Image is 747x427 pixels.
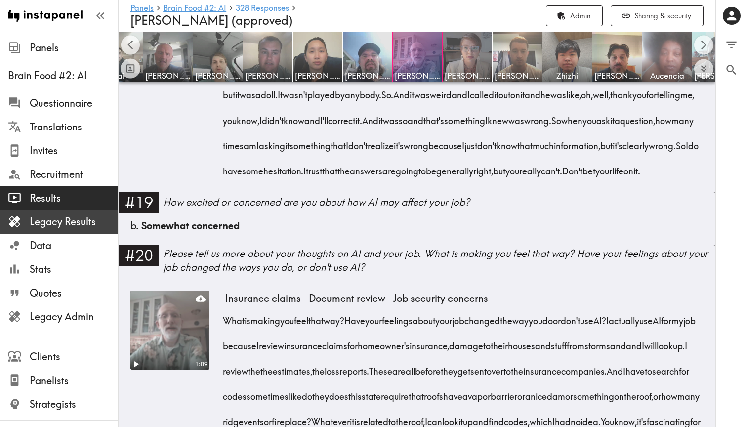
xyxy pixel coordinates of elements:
[498,79,510,104] span: out
[393,32,443,82] a: [PERSON_NAME]
[383,104,399,129] span: was
[566,79,581,104] span: like,
[606,304,609,330] span: I
[544,70,590,81] span: Zhizhi
[473,155,493,180] span: right,
[259,130,285,155] span: asking
[343,32,393,82] a: [PERSON_NAME]
[679,355,689,381] span: for
[624,381,636,406] span: the
[344,304,365,330] span: Have
[468,381,491,406] span: vapor
[328,104,355,129] span: correct
[594,70,640,81] span: [PERSON_NAME]
[273,355,312,381] span: estimates,
[550,79,566,104] span: was
[302,381,312,406] span: do
[655,104,671,129] span: how
[346,130,348,155] span: I
[130,291,209,370] figure: Play1:09
[685,330,687,355] span: I
[256,330,259,355] span: I
[542,304,553,330] span: do
[348,381,362,406] span: this
[536,381,547,406] span: ice
[547,381,565,406] span: dam
[404,130,428,155] span: wrong
[348,130,368,155] span: don't
[30,262,118,276] span: Stats
[312,355,325,381] span: the
[511,355,523,381] span: the
[688,130,699,155] span: do
[307,79,335,104] span: played
[642,32,692,82] a: Aucencia
[248,355,260,381] span: the
[339,355,369,381] span: reports.
[443,32,493,82] a: [PERSON_NAME]
[596,104,610,129] span: ask
[567,330,584,355] span: from
[581,79,593,104] span: oh,
[163,195,715,209] div: How excited or concerned are you about how AI may affect your job?
[223,79,235,104] span: but
[119,192,715,219] a: #19How excited or concerned are you about how AI may affect your job?
[449,330,483,355] span: damage
[600,130,613,155] span: but
[610,104,615,129] span: it
[580,304,593,330] span: use
[464,304,500,330] span: changed
[625,355,645,381] span: have
[415,355,441,381] span: before
[337,155,350,180] span: the
[392,355,406,381] span: are
[250,304,280,330] span: making
[143,32,193,82] a: [PERSON_NAME]
[312,381,329,406] span: they
[303,155,306,180] span: I
[652,355,679,381] span: search
[414,79,430,104] span: was
[244,130,256,155] span: am
[30,215,118,229] span: Legacy Results
[725,38,738,51] span: Filter Responses
[673,330,685,355] span: up.
[236,4,289,12] span: 328 Responses
[452,79,467,104] span: and
[464,130,477,155] span: just
[382,155,396,180] span: are
[293,32,343,82] a: [PERSON_NAME]
[491,381,517,406] span: barrier
[561,304,580,330] span: don't
[642,330,644,355] span: I
[610,330,626,355] span: and
[324,304,344,330] span: way?
[683,304,696,330] span: job
[636,381,653,406] span: roof,
[358,330,410,355] span: homeowner's
[30,397,118,411] span: Strategists
[657,330,673,355] span: look
[30,144,118,158] span: Invites
[263,155,303,180] span: hesitation.
[487,355,503,381] span: over
[145,70,191,81] span: [PERSON_NAME]
[692,32,742,82] a: [PERSON_NAME]
[520,79,525,104] span: it
[694,70,740,81] span: [PERSON_NAME]
[259,330,284,355] span: review
[382,304,413,330] span: feelings
[644,70,690,81] span: Aucencia
[396,155,418,180] span: going
[245,304,250,330] span: is
[488,104,508,129] span: knew
[409,381,424,406] span: that
[611,5,704,27] button: Sharing & security
[632,79,646,104] span: you
[584,330,610,355] span: storms
[592,32,642,82] a: [PERSON_NAME]
[661,381,677,406] span: how
[462,130,464,155] span: I
[494,79,498,104] span: it
[562,155,582,180] span: Don't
